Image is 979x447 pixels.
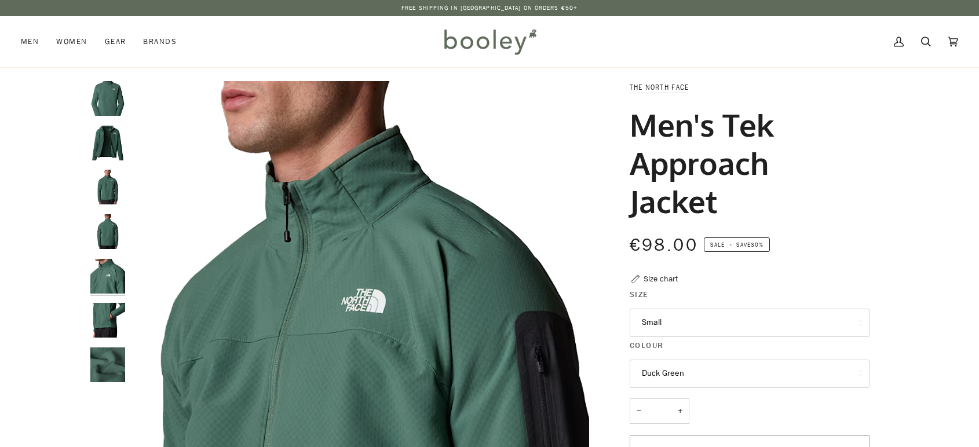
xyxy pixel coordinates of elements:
button: Small [630,309,870,337]
img: Booley [439,25,540,58]
a: The North Face [630,82,689,92]
p: Free Shipping in [GEOGRAPHIC_DATA] on Orders €50+ [401,3,578,13]
h1: Men's Tek Approach Jacket [630,105,861,220]
a: Gear [96,16,135,67]
img: The North Face Men's Tek Approach Jacket Duck Green - Booley Galway [90,303,125,338]
span: Gear [105,36,126,47]
span: Size [630,288,649,301]
img: The North Face Men's Tek Approach Jacket Duck Green - Booley Galway [90,81,125,116]
span: Colour [630,339,664,351]
span: Men [21,36,39,47]
button: + [671,398,689,424]
em: • [726,240,736,249]
span: Save [704,237,770,252]
img: The North Face Men's Tek Approach Jacket Duck Green - Booley Galway [90,170,125,204]
button: − [630,398,648,424]
span: Brands [143,36,177,47]
span: Women [56,36,87,47]
a: Women [48,16,96,67]
a: Men [21,16,48,67]
img: The North Face Men's Tek Approach Jacket Duck Green - Booley Galway [90,214,125,249]
div: Size chart [644,273,678,285]
button: Duck Green [630,360,870,388]
span: €98.00 [630,233,698,257]
span: 30% [751,240,764,249]
img: The North Face Men's Tek Approach Jacket Duck Green - Booley Galway [90,259,125,294]
img: The North Face Men's Tek Approach Jacket Duck Green - Booley Galway [90,126,125,160]
a: Brands [134,16,185,67]
img: The North Face Men's Tek Approach Jacket Duck Green - Booley Galway [90,347,125,382]
span: Sale [710,240,725,249]
input: Quantity [630,398,689,424]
